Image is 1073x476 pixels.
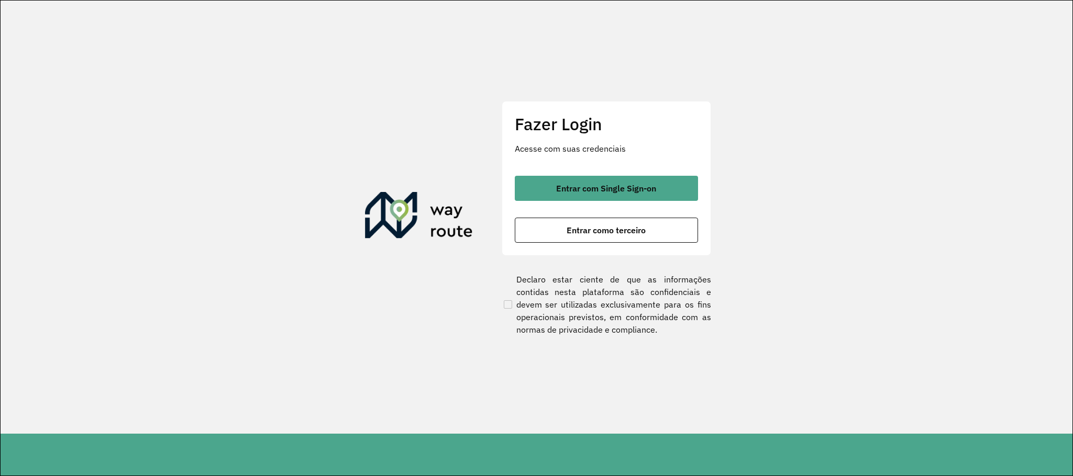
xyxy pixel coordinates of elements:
img: Roteirizador AmbevTech [365,192,473,242]
p: Acesse com suas credenciais [515,142,698,155]
label: Declaro estar ciente de que as informações contidas nesta plataforma são confidenciais e devem se... [502,273,711,336]
span: Entrar com Single Sign-on [556,184,656,192]
button: button [515,176,698,201]
h2: Fazer Login [515,114,698,134]
span: Entrar como terceiro [567,226,646,234]
button: button [515,218,698,243]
